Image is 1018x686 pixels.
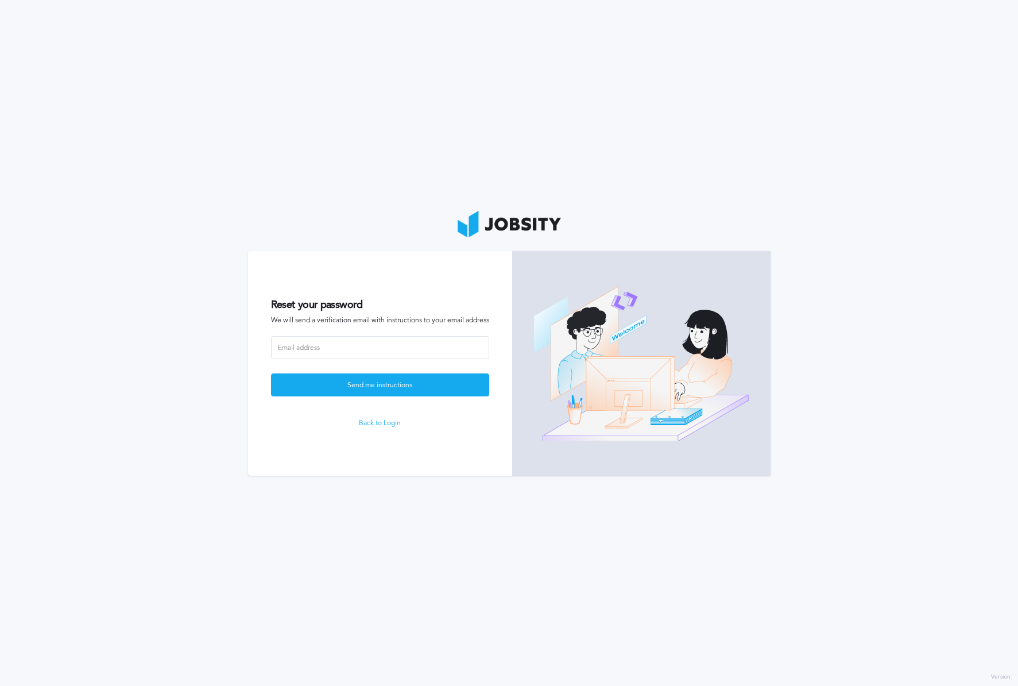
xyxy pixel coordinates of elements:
input: Email address [271,336,489,359]
h2: Reset your password [271,299,489,311]
label: Version: [991,674,1012,681]
span: We will send a verification email with instructions to your email address [271,317,489,325]
div: Send me instructions [272,374,489,397]
a: Back to Login [271,419,489,427]
button: Send me instructions [271,373,489,396]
